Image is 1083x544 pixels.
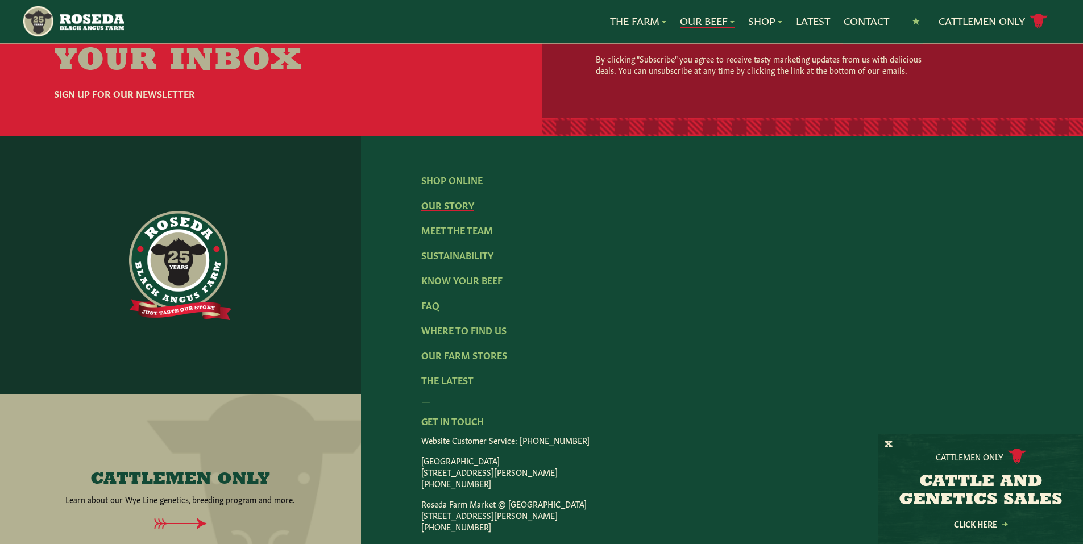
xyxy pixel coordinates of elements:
[90,471,270,489] h4: CATTLEMEN ONLY
[421,498,1023,532] p: Roseda Farm Market @ [GEOGRAPHIC_DATA] [STREET_ADDRESS][PERSON_NAME] [PHONE_NUMBER]
[22,5,123,38] img: https://roseda.com/wp-content/uploads/2021/05/roseda-25-header.png
[939,11,1048,31] a: Cattlemen Only
[421,323,507,336] a: Where To Find Us
[421,248,493,261] a: Sustainability
[936,451,1003,462] p: Cattlemen Only
[421,373,474,386] a: The Latest
[65,493,295,505] p: Learn about our Wye Line genetics, breeding program and more.
[610,14,666,28] a: The Farm
[129,211,231,320] img: https://roseda.com/wp-content/uploads/2021/06/roseda-25-full@2x.png
[680,14,735,28] a: Our Beef
[421,273,503,286] a: Know Your Beef
[930,520,1032,528] a: Click Here
[421,223,493,236] a: Meet The Team
[421,455,1023,489] p: [GEOGRAPHIC_DATA] [STREET_ADDRESS][PERSON_NAME] [PHONE_NUMBER]
[748,14,782,28] a: Shop
[421,173,483,186] a: Shop Online
[885,439,893,451] button: X
[596,53,923,76] p: By clicking "Subscribe" you agree to receive tasty marketing updates from us with delicious deals...
[421,348,507,361] a: Our Farm Stores
[421,198,474,211] a: Our Story
[54,14,345,77] h2: Beef Up Your Inbox
[844,14,889,28] a: Contact
[796,14,830,28] a: Latest
[893,473,1069,509] h3: CATTLE AND GENETICS SALES
[421,393,1023,407] div: —
[421,434,1023,446] p: Website Customer Service: [PHONE_NUMBER]
[54,86,345,100] h6: Sign Up For Our Newsletter
[1008,449,1026,464] img: cattle-icon.svg
[30,471,331,505] a: CATTLEMEN ONLY Learn about our Wye Line genetics, breeding program and more.
[421,298,439,311] a: FAQ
